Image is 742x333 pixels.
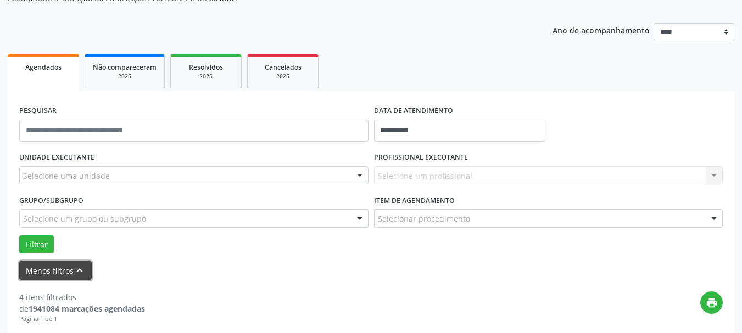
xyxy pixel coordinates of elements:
[19,314,145,324] div: Página 1 de 1
[189,63,223,72] span: Resolvidos
[706,297,718,309] i: print
[374,192,455,209] label: Item de agendamento
[19,103,57,120] label: PESQUISAR
[265,63,302,72] span: Cancelados
[19,261,92,280] button: Menos filtroskeyboard_arrow_up
[700,291,723,314] button: print
[553,23,650,37] p: Ano de acompanhamento
[93,72,157,81] div: 2025
[25,63,62,72] span: Agendados
[378,213,470,224] span: Selecionar procedimento
[19,291,145,303] div: 4 itens filtrados
[23,213,146,224] span: Selecione um grupo ou subgrupo
[19,192,83,209] label: Grupo/Subgrupo
[93,63,157,72] span: Não compareceram
[19,149,94,166] label: UNIDADE EXECUTANTE
[29,303,145,314] strong: 1941084 marcações agendadas
[178,72,233,81] div: 2025
[74,264,86,276] i: keyboard_arrow_up
[19,235,54,254] button: Filtrar
[255,72,310,81] div: 2025
[19,303,145,314] div: de
[374,103,453,120] label: DATA DE ATENDIMENTO
[374,149,468,166] label: PROFISSIONAL EXECUTANTE
[23,170,110,182] span: Selecione uma unidade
